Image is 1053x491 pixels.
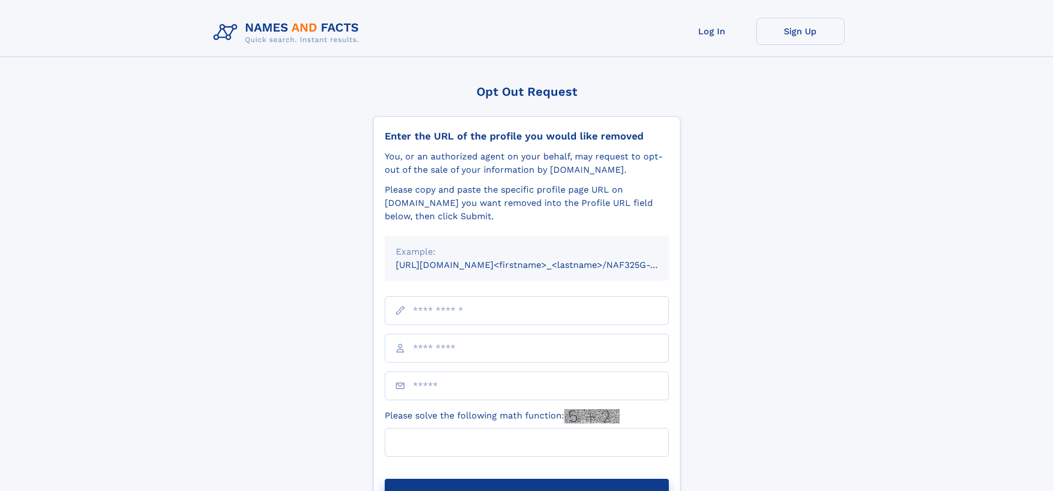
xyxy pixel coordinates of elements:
[396,260,690,270] small: [URL][DOMAIN_NAME]<firstname>_<lastname>/NAF325G-xxxxxxxx
[385,150,669,177] div: You, or an authorized agent on your behalf, may request to opt-out of the sale of your informatio...
[385,130,669,142] div: Enter the URL of the profile you would like removed
[209,18,368,48] img: Logo Names and Facts
[396,245,658,259] div: Example:
[385,409,620,423] label: Please solve the following math function:
[668,18,756,45] a: Log In
[385,183,669,223] div: Please copy and paste the specific profile page URL on [DOMAIN_NAME] you want removed into the Pr...
[373,85,680,99] div: Opt Out Request
[756,18,845,45] a: Sign Up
